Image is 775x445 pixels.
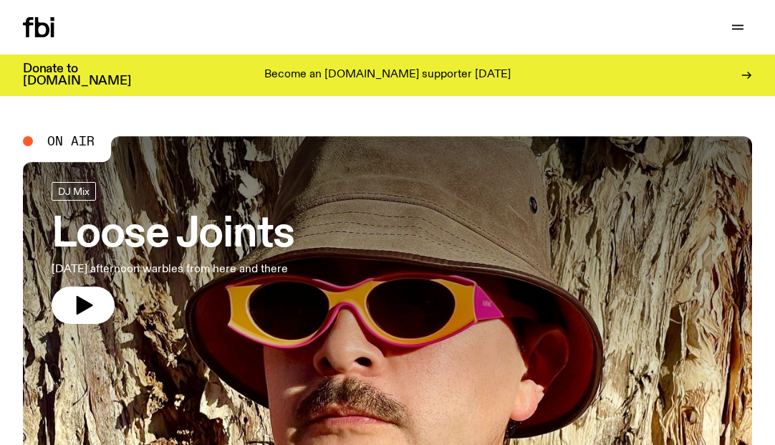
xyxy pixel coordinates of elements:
a: Loose Joints[DATE] afternoon warbles from here and there [52,182,294,324]
a: DJ Mix [52,182,96,201]
p: Become an [DOMAIN_NAME] supporter [DATE] [264,69,511,82]
span: DJ Mix [58,186,90,196]
h3: Loose Joints [52,215,294,255]
h3: Donate to [DOMAIN_NAME] [23,63,131,87]
p: [DATE] afternoon warbles from here and there [52,261,294,278]
span: On Air [47,135,95,148]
